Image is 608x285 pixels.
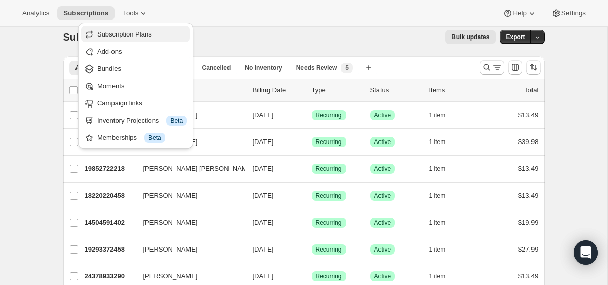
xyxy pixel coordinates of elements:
[316,111,342,119] span: Recurring
[85,162,539,176] div: 19852722218[PERSON_NAME] [PERSON_NAME][DATE]SuccessRecurringSuccessActive1 item$13.49
[137,161,239,177] button: [PERSON_NAME] [PERSON_NAME]
[508,60,522,75] button: Customize table column order and visibility
[202,64,231,72] span: Cancelled
[85,191,135,201] p: 18220220458
[16,6,55,20] button: Analytics
[253,272,274,280] span: [DATE]
[253,165,274,172] span: [DATE]
[518,111,539,119] span: $13.49
[85,85,539,95] div: IDCustomerBilling DateTypeStatusItemsTotal
[148,134,161,142] span: Beta
[253,245,274,253] span: [DATE]
[97,30,152,38] span: Subscription Plans
[143,244,198,255] span: [PERSON_NAME]
[253,192,274,199] span: [DATE]
[429,85,480,95] div: Items
[374,192,391,200] span: Active
[312,85,362,95] div: Type
[123,9,138,17] span: Tools
[81,26,190,42] button: Subscription Plans
[143,164,253,174] span: [PERSON_NAME] [PERSON_NAME]
[429,111,446,119] span: 1 item
[85,271,135,281] p: 24378933290
[85,108,539,122] div: 20400275498[PERSON_NAME][DATE]SuccessRecurringSuccessActive1 item$13.49
[500,30,531,44] button: Export
[480,60,504,75] button: Search and filter results
[137,268,239,284] button: [PERSON_NAME]
[526,60,541,75] button: Sort the results
[253,111,274,119] span: [DATE]
[316,272,342,280] span: Recurring
[374,165,391,173] span: Active
[518,245,539,253] span: $27.99
[518,138,539,146] span: $39.98
[513,9,526,17] span: Help
[316,219,342,227] span: Recurring
[85,216,539,230] div: 14504591402[PERSON_NAME][DATE]SuccessRecurringSuccessActive1 item$19.99
[143,218,198,228] span: [PERSON_NAME]
[574,240,598,265] div: Open Intercom Messenger
[374,245,391,254] span: Active
[518,192,539,199] span: $13.49
[170,117,183,125] span: Beta
[63,31,130,43] span: Subscriptions
[81,112,190,128] button: Inventory Projections
[81,43,190,59] button: Add-ons
[429,219,446,227] span: 1 item
[253,219,274,226] span: [DATE]
[374,272,391,280] span: Active
[429,245,446,254] span: 1 item
[497,6,543,20] button: Help
[429,269,457,283] button: 1 item
[429,135,457,149] button: 1 item
[97,82,124,90] span: Moments
[518,272,539,280] span: $13.49
[374,138,391,146] span: Active
[97,65,121,73] span: Bundles
[518,165,539,172] span: $13.49
[429,216,457,230] button: 1 item
[85,244,135,255] p: 19293372458
[429,165,446,173] span: 1 item
[506,33,525,41] span: Export
[361,61,377,75] button: Create new view
[81,78,190,94] button: Moments
[429,189,457,203] button: 1 item
[97,99,142,107] span: Campaign links
[143,191,198,201] span: [PERSON_NAME]
[296,64,337,72] span: Needs Review
[81,129,190,146] button: Memberships
[316,192,342,200] span: Recurring
[253,85,303,95] p: Billing Date
[57,6,115,20] button: Subscriptions
[429,242,457,257] button: 1 item
[85,218,135,228] p: 14504591402
[85,242,539,257] div: 19293372458[PERSON_NAME][DATE]SuccessRecurringSuccessActive1 item$27.99
[137,215,239,231] button: [PERSON_NAME]
[345,64,349,72] span: 5
[316,138,342,146] span: Recurring
[137,188,239,204] button: [PERSON_NAME]
[524,85,538,95] p: Total
[429,162,457,176] button: 1 item
[518,219,539,226] span: $19.99
[85,164,135,174] p: 19852722218
[374,111,391,119] span: Active
[97,116,187,126] div: Inventory Projections
[316,245,342,254] span: Recurring
[97,133,187,143] div: Memberships
[81,60,190,77] button: Bundles
[253,138,274,146] span: [DATE]
[545,6,592,20] button: Settings
[429,108,457,122] button: 1 item
[374,219,391,227] span: Active
[561,9,586,17] span: Settings
[451,33,489,41] span: Bulk updates
[316,165,342,173] span: Recurring
[85,269,539,283] div: 24378933290[PERSON_NAME][DATE]SuccessRecurringSuccessActive1 item$13.49
[97,48,122,55] span: Add-ons
[143,271,198,281] span: [PERSON_NAME]
[63,9,108,17] span: Subscriptions
[429,138,446,146] span: 1 item
[85,135,539,149] div: 19150602282[PERSON_NAME][DATE]SuccessRecurringSuccessActive1 item$39.98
